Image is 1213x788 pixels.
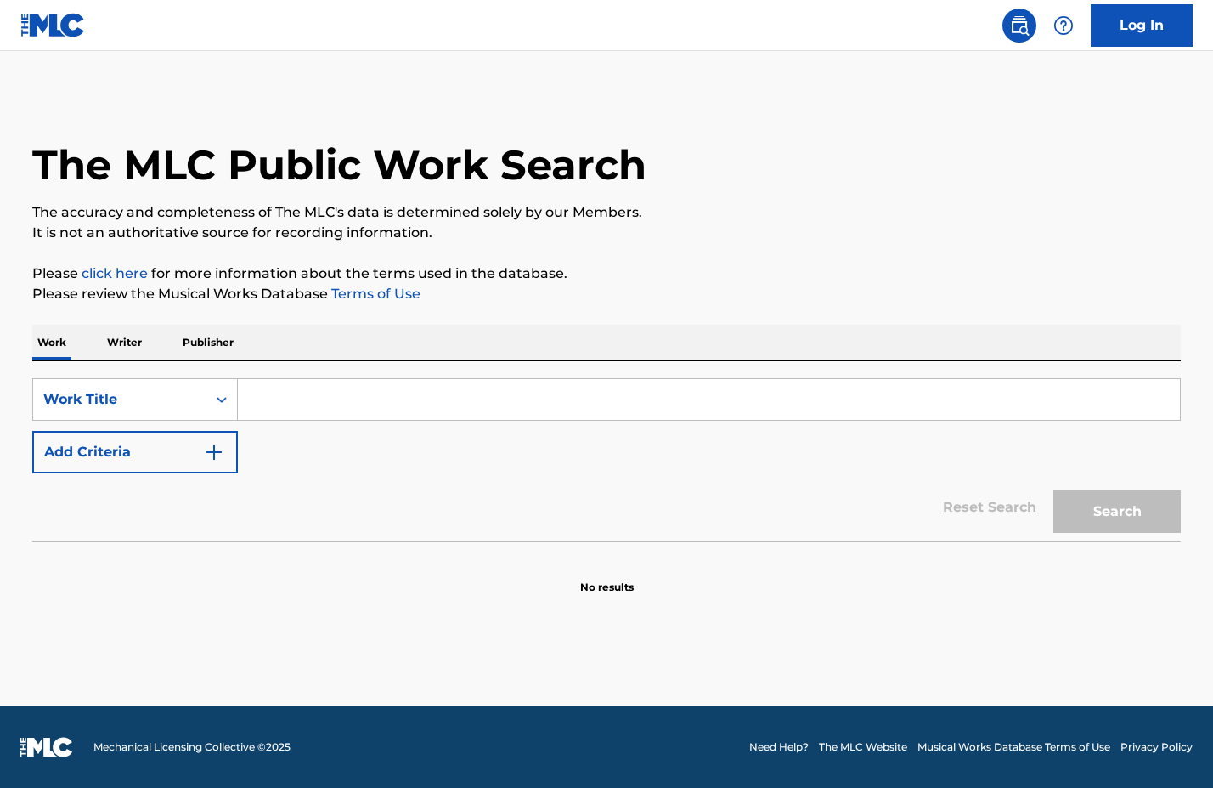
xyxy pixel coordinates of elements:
[20,13,86,37] img: MLC Logo
[1128,706,1213,788] iframe: Chat Widget
[204,442,224,462] img: 9d2ae6d4665cec9f34b9.svg
[102,325,147,360] p: Writer
[1002,9,1036,43] a: Public Search
[32,325,71,360] p: Work
[32,139,646,190] h1: The MLC Public Work Search
[82,265,148,281] a: click here
[32,431,238,473] button: Add Criteria
[819,740,907,755] a: The MLC Website
[1053,15,1074,36] img: help
[43,389,196,410] div: Work Title
[1120,740,1193,755] a: Privacy Policy
[1128,706,1213,788] div: Widget de chat
[749,740,809,755] a: Need Help?
[328,286,420,302] a: Terms of Use
[917,740,1110,755] a: Musical Works Database Terms of Use
[1047,9,1080,43] div: Help
[32,202,1181,223] p: The accuracy and completeness of The MLC's data is determined solely by our Members.
[20,737,73,757] img: logo
[32,264,1181,284] p: Please for more information about the terms used in the database.
[32,378,1181,541] form: Search Form
[1009,15,1030,36] img: search
[93,740,291,755] span: Mechanical Licensing Collective © 2025
[32,223,1181,243] p: It is not an authoritative source for recording information.
[1091,4,1193,47] a: Log In
[580,559,634,595] p: No results
[178,325,239,360] p: Publisher
[32,284,1181,304] p: Please review the Musical Works Database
